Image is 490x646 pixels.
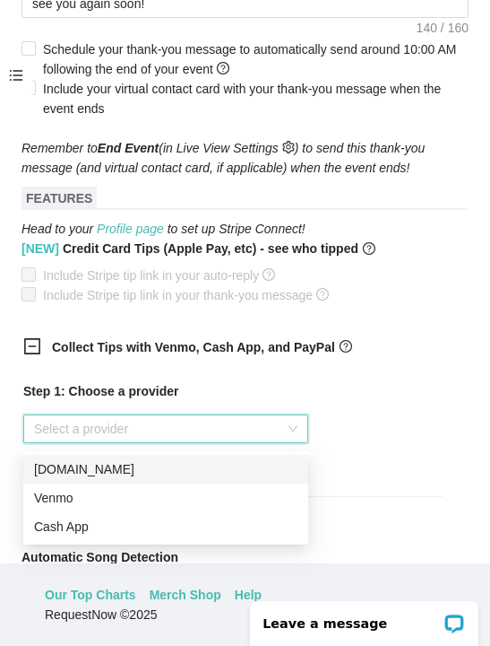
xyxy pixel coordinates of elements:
[23,512,308,541] div: Cash App
[36,266,282,285] span: Include Stripe tip link in your auto-reply
[21,141,425,175] i: Remember to (in Live View Settings ) to send this thank-you message (and virtual contact card, if...
[23,484,308,512] div: Venmo
[150,585,221,605] a: Merch Shop
[21,241,59,256] span: [NEW]
[45,585,136,605] a: Our Top Charts
[282,141,295,153] span: setting
[9,327,457,371] div: Collect Tips with Venmo, Cash App, and PayPalquestion-circle
[34,488,297,508] div: Venmo
[21,547,178,567] b: Automatic Song Detection
[23,337,41,355] span: minus-square
[43,82,441,116] span: Include your virtual contact card with your thank-you message when the event ends
[36,285,336,305] span: Include Stripe tip link in your thank-you message
[34,459,297,479] div: [DOMAIN_NAME]
[97,222,164,236] a: Profile page
[340,340,352,353] span: question-circle
[262,268,275,281] span: question-circle
[238,589,490,646] iframe: LiveChat chat widget
[52,340,335,354] b: Collect Tips with Venmo, Cash App, and PayPal
[43,42,457,76] span: Schedule your thank-you message to automatically send around 10:00 AM following the end of your e...
[316,288,329,301] span: question-circle
[23,384,178,398] b: Step 1: Choose a provider
[23,455,308,484] div: PayPal.Me
[363,239,375,258] span: question-circle
[21,239,358,258] b: Credit Card Tips (Apple Pay, etc) - see who tipped
[235,585,262,605] a: Help
[21,187,97,210] span: FEATURES
[21,222,305,236] i: Head to your to set up Stripe Connect!
[217,62,229,74] span: question-circle
[34,517,297,537] div: Cash App
[45,605,441,624] div: RequestNow © 2025
[98,141,159,155] b: End Event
